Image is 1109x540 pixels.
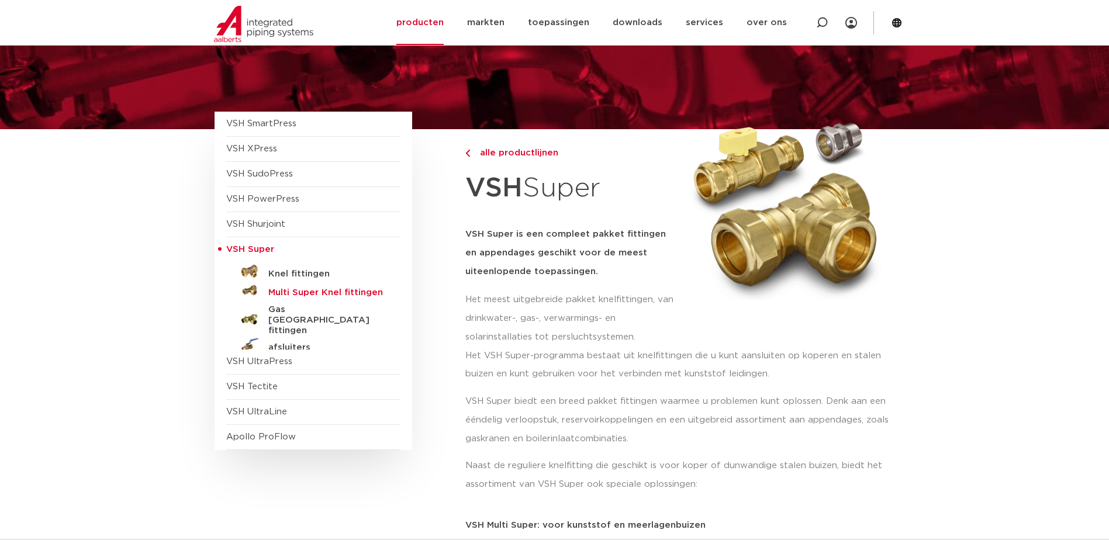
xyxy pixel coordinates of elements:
[226,357,292,366] a: VSH UltraPress
[268,269,384,279] h5: Knel fittingen
[226,262,400,281] a: Knel fittingen
[226,245,274,254] span: VSH Super
[465,456,895,494] p: Naast de reguliere knelfitting die geschikt is voor koper of dunwandige stalen buizen, biedt het ...
[268,304,384,336] h5: Gas [GEOGRAPHIC_DATA] fittingen
[465,225,677,281] h5: VSH Super is een compleet pakket fittingen en appendages geschikt voor de meest uiteenlopende toe...
[465,347,895,384] p: Het VSH Super-programma bestaat uit knelfittingen die u kunt aansluiten op koperen en stalen buiz...
[465,150,470,157] img: chevron-right.svg
[465,166,677,211] h1: Super
[465,290,677,347] p: Het meest uitgebreide pakket knelfittingen, van drinkwater-, gas-, verwarmings- en solarinstallat...
[268,288,384,298] h5: Multi Super Knel fittingen
[226,169,293,178] a: VSH SudoPress
[465,392,895,448] p: VSH Super biedt een breed pakket fittingen waarmee u problemen kunt oplossen. Denk aan een ééndel...
[473,148,558,157] span: alle productlijnen
[226,432,296,441] a: Apollo ProFlow
[226,407,287,416] a: VSH UltraLine
[268,342,384,353] h5: afsluiters
[226,336,400,355] a: afsluiters
[226,195,299,203] a: VSH PowerPress
[465,521,895,529] p: VSH Multi Super: voor kunststof en meerlagenbuizen
[226,382,278,391] a: VSH Tectite
[226,144,277,153] a: VSH XPress
[465,146,677,160] a: alle productlijnen
[226,281,400,300] a: Multi Super Knel fittingen
[226,220,285,229] a: VSH Shurjoint
[226,119,296,128] a: VSH SmartPress
[226,300,400,336] a: Gas [GEOGRAPHIC_DATA] fittingen
[465,175,523,202] strong: VSH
